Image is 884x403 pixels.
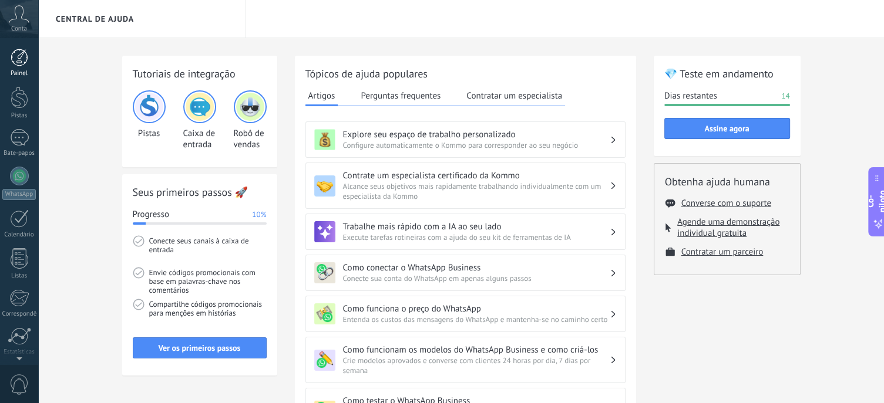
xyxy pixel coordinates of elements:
button: Artigos [305,87,338,106]
font: Como funciona o preço do WhatsApp [343,303,481,314]
font: Artigos [308,90,335,101]
font: Ver os primeiros passos [159,343,241,353]
font: Caixa de entrada [183,128,216,150]
font: Dias restantes [664,90,717,101]
font: Execute tarefas rotineiras com a ajuda do seu kit de ferramentas de IA [343,232,571,242]
font: WhatsApp [5,190,33,198]
button: Perguntas frequentes [358,87,443,104]
font: Central de Ajuda [56,13,134,24]
font: Progresso [133,209,169,220]
font: Robô de vendas [234,128,264,150]
font: Tópicos de ajuda populares [305,67,428,80]
font: Agende uma demonstração individual gratuita [677,216,779,239]
font: 💎 Teste em andamento [664,67,774,80]
font: Compartilhe códigos promocionais para menções em histórias [149,299,262,318]
font: Conta [11,25,27,33]
button: Assine agora [664,118,790,139]
font: Envie códigos promocionais com base em palavras-chave nos comentários [149,267,256,295]
font: Listas [11,272,27,280]
font: Crie modelos aprovados e converse com clientes 24 horas por dia, 7 dias por semana [343,355,591,375]
font: Obtenha ajuda humana [665,175,770,188]
font: Bate-papos [4,149,35,157]
font: Pistas [11,111,28,120]
font: Como funcionam os modelos do WhatsApp Business e como criá-los [343,344,599,355]
font: Contratar um especialista [466,90,562,101]
button: Contratar um parceiro [681,246,764,258]
font: Seus primeiros passos 🚀 [133,185,248,199]
font: Explore seu espaço de trabalho personalizado [343,129,516,140]
font: 10% [252,209,266,219]
font: Alcance seus objetivos mais rapidamente trabalhando individualmente com um especialista da Kommo [343,181,601,201]
font: Conecte seus canais à caixa de entrada [149,236,249,255]
font: Entenda os custos das mensagens do WhatsApp e mantenha-se no caminho certo [343,314,608,324]
font: Como conectar o WhatsApp Business [343,262,481,273]
font: Configure automaticamente o Kommo para corresponder ao seu negócio [343,140,578,150]
button: Converse com o suporte [681,198,771,209]
font: Painel [11,69,28,77]
font: Pistas [138,128,160,139]
font: Trabalhe mais rápido com a IA ao seu lado [343,221,502,232]
button: Agende uma demonstração individual gratuita [677,216,789,239]
font: 14 [781,91,789,101]
font: Contrate um especialista certificado da Kommo [343,170,520,181]
button: Contratar um especialista [463,87,565,104]
font: Assine agora [704,123,749,134]
font: Perguntas frequentes [361,90,441,101]
font: Calendário [4,231,33,239]
font: Conecte sua conta do WhatsApp em apenas alguns passos [343,273,532,283]
button: Ver os primeiros passos [133,337,267,358]
font: Correspondência [2,310,48,318]
font: Tutoriais de integração [133,67,236,80]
